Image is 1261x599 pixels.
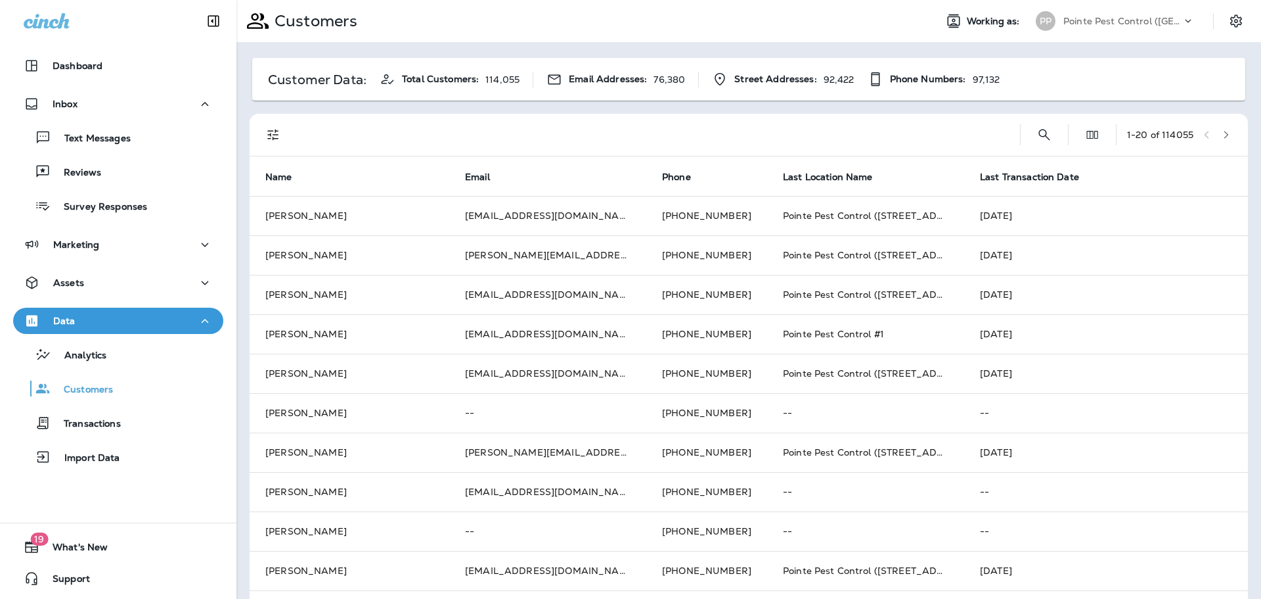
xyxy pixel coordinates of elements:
[653,74,685,85] p: 76,380
[13,192,223,220] button: Survey Responses
[250,393,449,433] td: [PERSON_NAME]
[964,551,1248,590] td: [DATE]
[783,526,948,537] p: --
[783,328,884,340] span: Pointe Pest Control #1
[964,354,1248,393] td: [DATE]
[250,512,449,551] td: [PERSON_NAME]
[250,275,449,314] td: [PERSON_NAME]
[449,275,646,314] td: [EMAIL_ADDRESS][DOMAIN_NAME]
[250,551,449,590] td: [PERSON_NAME]
[783,446,1059,458] span: Pointe Pest Control ([STREET_ADDRESS][PERSON_NAME] )
[646,472,767,512] td: [PHONE_NUMBER]
[646,196,767,235] td: [PHONE_NUMBER]
[783,565,1059,577] span: Pointe Pest Control ([STREET_ADDRESS][PERSON_NAME] )
[964,196,1248,235] td: [DATE]
[260,122,286,148] button: Filters
[195,8,232,34] button: Collapse Sidebar
[51,167,101,180] p: Reviews
[53,99,77,109] p: Inbox
[51,201,147,214] p: Survey Responses
[646,433,767,472] td: [PHONE_NUMBER]
[39,573,90,589] span: Support
[662,172,691,183] span: Phone
[646,512,767,551] td: [PHONE_NUMBER]
[980,526,1232,537] p: --
[265,172,292,183] span: Name
[269,11,357,31] p: Customers
[449,433,646,472] td: [PERSON_NAME][EMAIL_ADDRESS][DOMAIN_NAME]
[250,472,449,512] td: [PERSON_NAME]
[13,53,223,79] button: Dashboard
[569,74,647,85] span: Email Addresses:
[13,124,223,151] button: Text Messages
[250,354,449,393] td: [PERSON_NAME]
[783,487,948,497] p: --
[783,408,948,418] p: --
[964,275,1248,314] td: [DATE]
[662,171,708,183] span: Phone
[13,534,223,560] button: 19What's New
[13,409,223,437] button: Transactions
[51,350,106,362] p: Analytics
[1031,122,1057,148] button: Search Customers
[449,314,646,354] td: [EMAIL_ADDRESS][DOMAIN_NAME]
[485,74,520,85] p: 114,055
[449,551,646,590] td: [EMAIL_ADDRESS][DOMAIN_NAME]
[783,249,1059,261] span: Pointe Pest Control ([STREET_ADDRESS][PERSON_NAME] )
[449,472,646,512] td: [EMAIL_ADDRESS][DOMAIN_NAME]
[964,433,1248,472] td: [DATE]
[53,239,99,250] p: Marketing
[13,565,223,592] button: Support
[1079,122,1105,148] button: Edit Fields
[449,354,646,393] td: [EMAIL_ADDRESS][DOMAIN_NAME]
[783,172,873,183] span: Last Location Name
[53,277,84,288] p: Assets
[465,408,630,418] p: --
[1224,9,1248,33] button: Settings
[13,308,223,334] button: Data
[13,341,223,368] button: Analytics
[646,235,767,275] td: [PHONE_NUMBER]
[824,74,854,85] p: 92,422
[783,210,1059,222] span: Pointe Pest Control ([STREET_ADDRESS][PERSON_NAME] )
[646,275,767,314] td: [PHONE_NUMBER]
[265,171,309,183] span: Name
[973,74,1000,85] p: 97,132
[980,487,1232,497] p: --
[646,314,767,354] td: [PHONE_NUMBER]
[465,171,507,183] span: Email
[449,196,646,235] td: [EMAIL_ADDRESS][DOMAIN_NAME]
[1036,11,1055,31] div: PP
[53,316,76,326] p: Data
[734,74,816,85] span: Street Addresses:
[1127,130,1193,140] div: 1 - 20 of 114055
[13,443,223,471] button: Import Data
[964,314,1248,354] td: [DATE]
[39,542,108,558] span: What's New
[13,375,223,402] button: Customers
[13,231,223,258] button: Marketing
[53,60,102,71] p: Dashboard
[13,270,223,296] button: Assets
[250,235,449,275] td: [PERSON_NAME]
[964,235,1248,275] td: [DATE]
[783,289,1059,300] span: Pointe Pest Control ([STREET_ADDRESS][PERSON_NAME] )
[646,551,767,590] td: [PHONE_NUMBER]
[51,452,120,465] p: Import Data
[646,393,767,433] td: [PHONE_NUMBER]
[646,354,767,393] td: [PHONE_NUMBER]
[967,16,1023,27] span: Working as:
[250,433,449,472] td: [PERSON_NAME]
[890,74,966,85] span: Phone Numbers:
[402,74,479,85] span: Total Customers:
[980,408,1232,418] p: --
[980,172,1079,183] span: Last Transaction Date
[250,314,449,354] td: [PERSON_NAME]
[51,384,113,396] p: Customers
[13,91,223,117] button: Inbox
[250,196,449,235] td: [PERSON_NAME]
[783,171,890,183] span: Last Location Name
[449,235,646,275] td: [PERSON_NAME][EMAIL_ADDRESS][PERSON_NAME][DOMAIN_NAME]
[465,526,630,537] p: --
[980,171,1096,183] span: Last Transaction Date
